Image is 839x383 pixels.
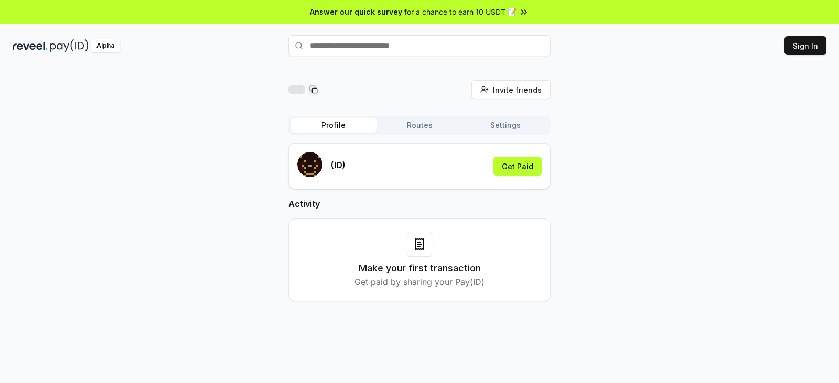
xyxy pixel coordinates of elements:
[50,39,89,52] img: pay_id
[91,39,120,52] div: Alpha
[359,261,481,276] h3: Make your first transaction
[493,157,542,176] button: Get Paid
[331,159,346,171] p: (ID)
[377,118,462,133] button: Routes
[291,118,377,133] button: Profile
[310,6,402,17] span: Answer our quick survey
[13,39,48,52] img: reveel_dark
[493,84,542,95] span: Invite friends
[784,36,826,55] button: Sign In
[354,276,485,288] p: Get paid by sharing your Pay(ID)
[404,6,517,17] span: for a chance to earn 10 USDT 📝
[462,118,548,133] button: Settings
[288,198,551,210] h2: Activity
[471,80,551,99] button: Invite friends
